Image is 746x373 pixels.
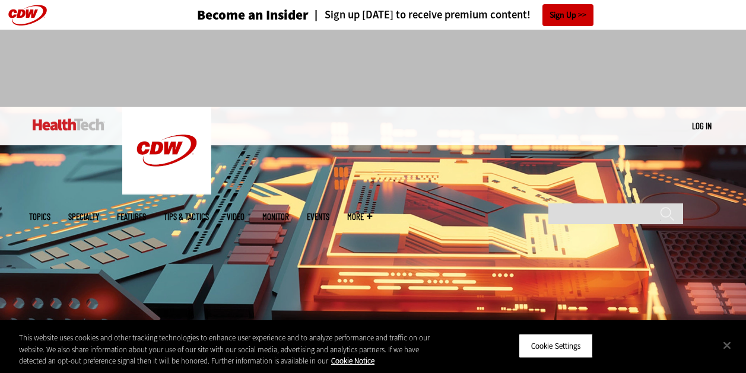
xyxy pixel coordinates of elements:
a: Sign up [DATE] to receive premium content! [309,9,531,21]
a: MonITor [262,212,289,221]
div: User menu [692,120,712,132]
button: Cookie Settings [519,333,593,358]
a: CDW [122,185,211,197]
span: Specialty [68,212,99,221]
a: Sign Up [542,4,593,26]
a: Log in [692,120,712,131]
div: This website uses cookies and other tracking technologies to enhance user experience and to analy... [19,332,447,367]
img: Home [122,107,211,195]
a: More information about your privacy [331,356,374,366]
img: Home [33,119,104,130]
h3: Become an Insider [197,8,309,22]
span: More [347,212,372,221]
iframe: advertisement [157,42,589,95]
a: Features [117,212,146,221]
a: Become an Insider [153,8,309,22]
span: Topics [29,212,50,221]
a: Tips & Tactics [164,212,209,221]
button: Close [714,332,740,358]
a: Video [227,212,245,221]
a: Events [307,212,329,221]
